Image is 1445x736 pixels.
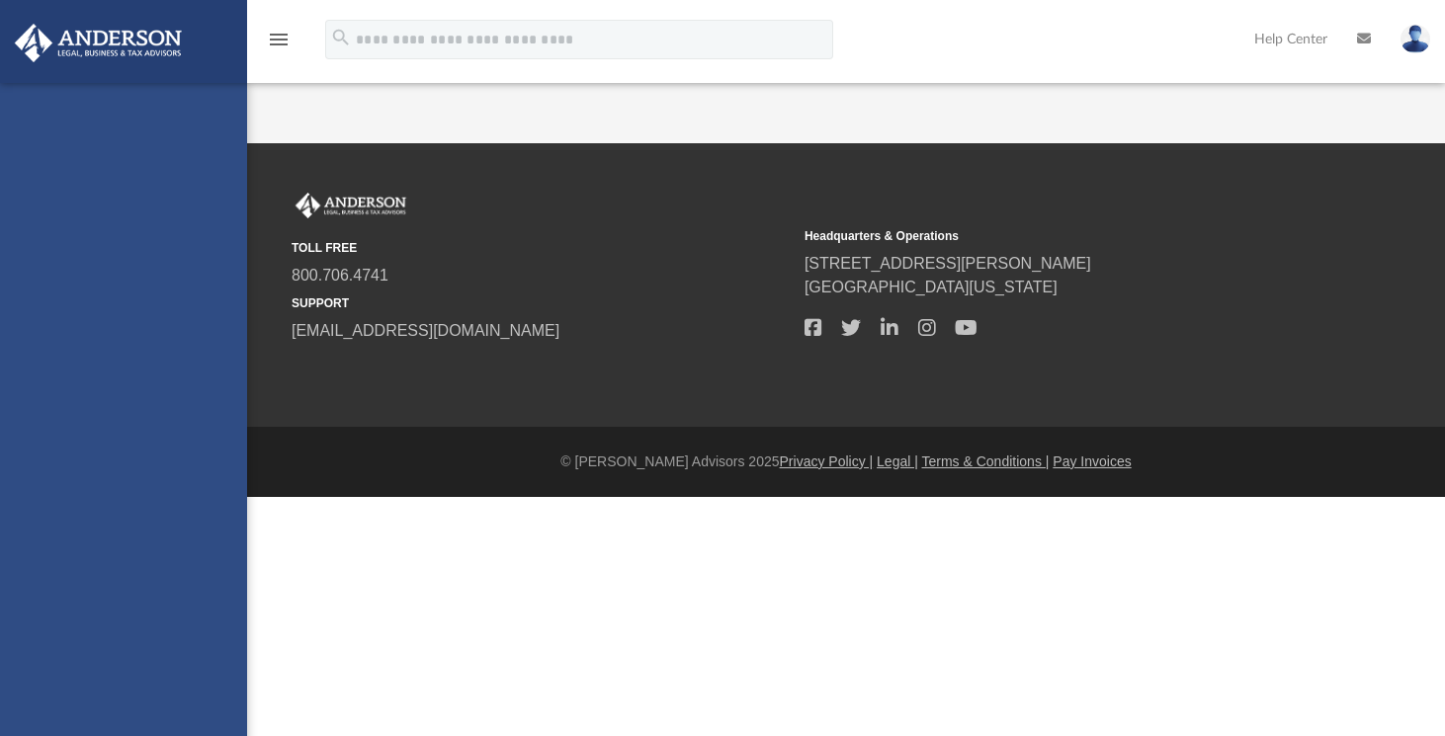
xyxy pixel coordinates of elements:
small: Headquarters & Operations [805,227,1304,245]
a: [GEOGRAPHIC_DATA][US_STATE] [805,279,1058,295]
a: menu [267,38,291,51]
img: User Pic [1401,25,1430,53]
a: 800.706.4741 [292,267,388,284]
small: SUPPORT [292,294,791,312]
a: [EMAIL_ADDRESS][DOMAIN_NAME] [292,322,559,339]
img: Anderson Advisors Platinum Portal [9,24,188,62]
i: menu [267,28,291,51]
small: TOLL FREE [292,239,791,257]
a: [STREET_ADDRESS][PERSON_NAME] [805,255,1091,272]
div: © [PERSON_NAME] Advisors 2025 [247,451,1445,472]
a: Terms & Conditions | [922,453,1050,469]
img: Anderson Advisors Platinum Portal [292,193,410,218]
i: search [330,27,352,48]
a: Pay Invoices [1053,453,1131,469]
a: Legal | [877,453,918,469]
a: Privacy Policy | [780,453,874,469]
